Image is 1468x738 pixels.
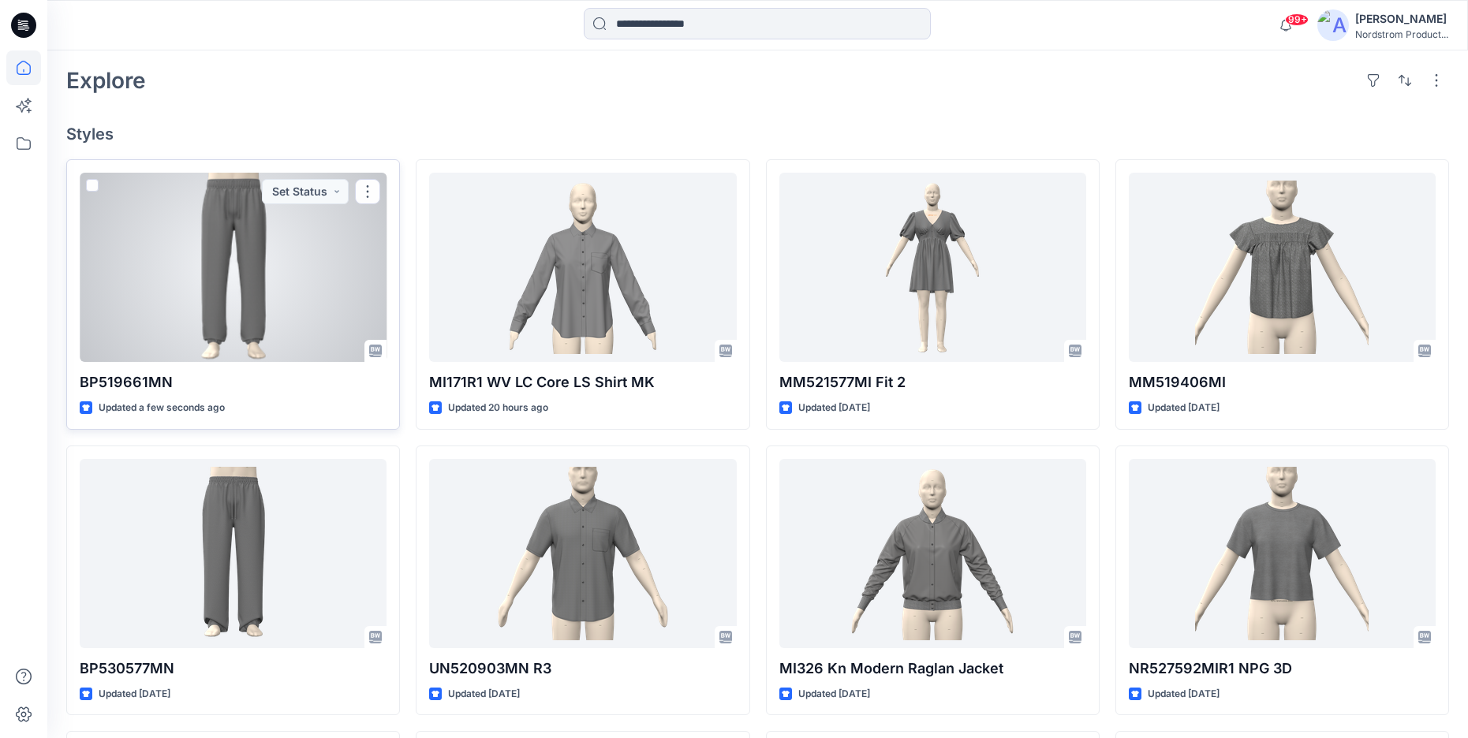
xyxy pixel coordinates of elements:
[1129,459,1436,648] a: NR527592MIR1 NPG 3D
[80,459,387,648] a: BP530577MN
[1355,9,1448,28] div: [PERSON_NAME]
[1129,173,1436,362] a: MM519406MI
[429,459,736,648] a: UN520903MN R3
[1355,28,1448,40] div: Nordstrom Product...
[429,371,736,393] p: MI171R1 WV LC Core LS Shirt MK
[779,459,1086,648] a: MI326 Kn Modern Raglan Jacket
[798,400,870,416] p: Updated [DATE]
[1148,400,1220,416] p: Updated [DATE]
[779,371,1086,393] p: MM521577MI Fit 2
[99,686,170,703] p: Updated [DATE]
[1285,13,1309,26] span: 99+
[448,400,548,416] p: Updated 20 hours ago
[1129,371,1436,393] p: MM519406MI
[1129,658,1436,680] p: NR527592MIR1 NPG 3D
[66,125,1449,143] h4: Styles
[779,173,1086,362] a: MM521577MI Fit 2
[429,658,736,680] p: UN520903MN R3
[66,68,146,93] h2: Explore
[80,658,387,680] p: BP530577MN
[1148,686,1220,703] p: Updated [DATE]
[1317,9,1349,41] img: avatar
[448,686,520,703] p: Updated [DATE]
[99,400,225,416] p: Updated a few seconds ago
[779,658,1086,680] p: MI326 Kn Modern Raglan Jacket
[429,173,736,362] a: MI171R1 WV LC Core LS Shirt MK
[80,173,387,362] a: BP519661MN
[798,686,870,703] p: Updated [DATE]
[80,371,387,393] p: BP519661MN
